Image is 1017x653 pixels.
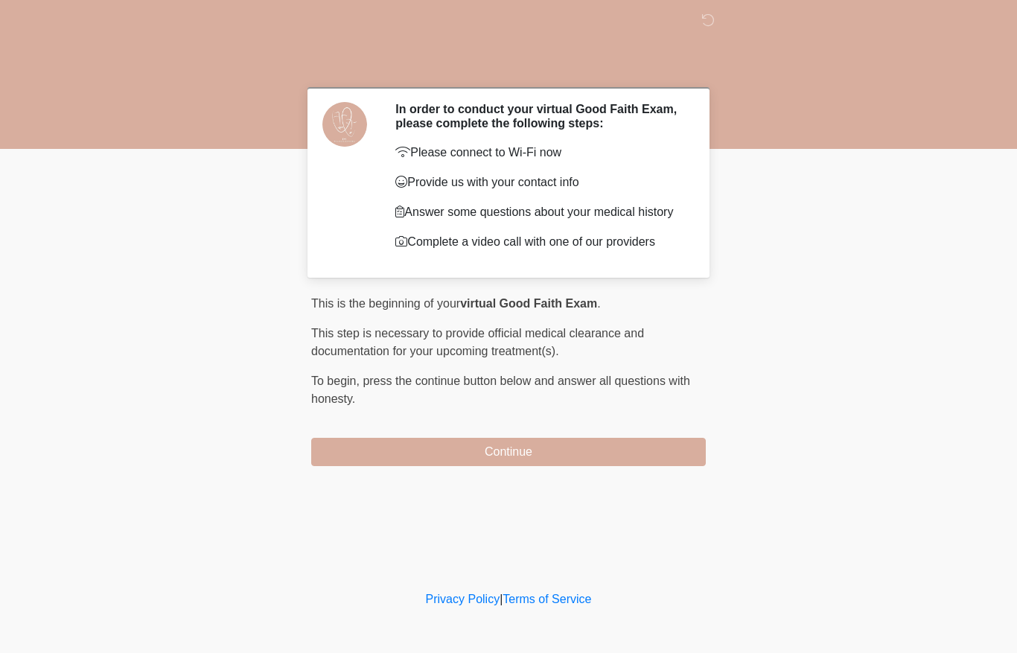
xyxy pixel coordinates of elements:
[311,297,460,310] span: This is the beginning of your
[311,327,644,357] span: This step is necessary to provide official medical clearance and documentation for your upcoming ...
[395,233,683,251] p: Complete a video call with one of our providers
[460,297,597,310] strong: virtual Good Faith Exam
[395,144,683,162] p: Please connect to Wi-Fi now
[395,102,683,130] h2: In order to conduct your virtual Good Faith Exam, please complete the following steps:
[300,54,717,81] h1: ‎ ‎
[395,173,683,191] p: Provide us with your contact info
[311,438,706,466] button: Continue
[311,375,363,387] span: To begin,
[296,11,316,30] img: DM Studio Logo
[311,375,690,405] span: press the continue button below and answer all questions with honesty.
[395,203,683,221] p: Answer some questions about your medical history
[500,593,503,605] a: |
[322,102,367,147] img: Agent Avatar
[597,297,600,310] span: .
[503,593,591,605] a: Terms of Service
[426,593,500,605] a: Privacy Policy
